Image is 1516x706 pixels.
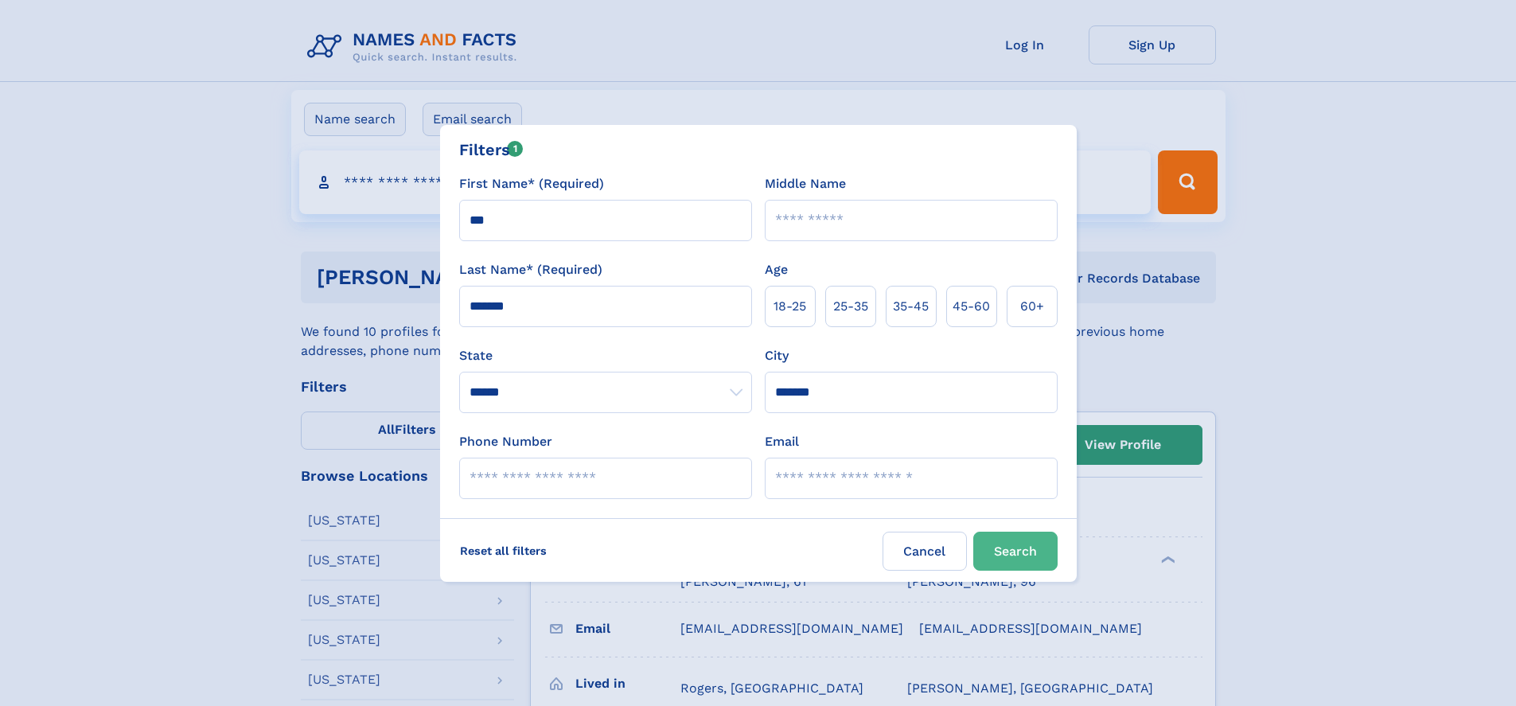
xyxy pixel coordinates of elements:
label: Cancel [883,532,967,571]
label: City [765,346,789,365]
button: Search [973,532,1058,571]
label: Reset all filters [450,532,557,570]
label: First Name* (Required) [459,174,604,193]
label: State [459,346,752,365]
span: 60+ [1020,297,1044,316]
label: Phone Number [459,432,552,451]
label: Middle Name [765,174,846,193]
span: 45‑60 [953,297,990,316]
label: Email [765,432,799,451]
span: 25‑35 [833,297,868,316]
label: Last Name* (Required) [459,260,602,279]
label: Age [765,260,788,279]
div: Filters [459,138,524,162]
span: 18‑25 [774,297,806,316]
span: 35‑45 [893,297,929,316]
